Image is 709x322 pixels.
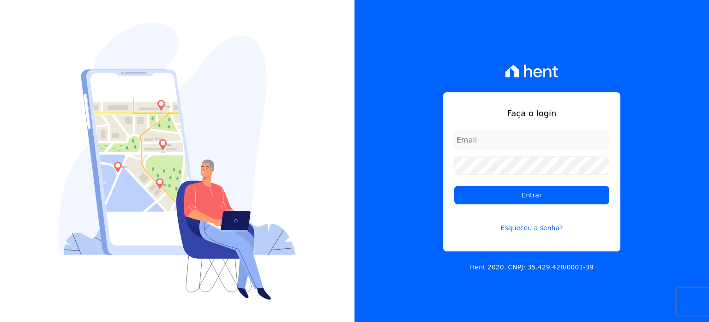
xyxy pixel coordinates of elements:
[470,262,594,272] p: Hent 2020. CNPJ: 35.429.428/0001-39
[454,131,609,149] input: Email
[454,186,609,204] input: Entrar
[59,23,296,300] img: Login
[454,212,609,233] a: Esqueceu a senha?
[454,107,609,119] h1: Faça o login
